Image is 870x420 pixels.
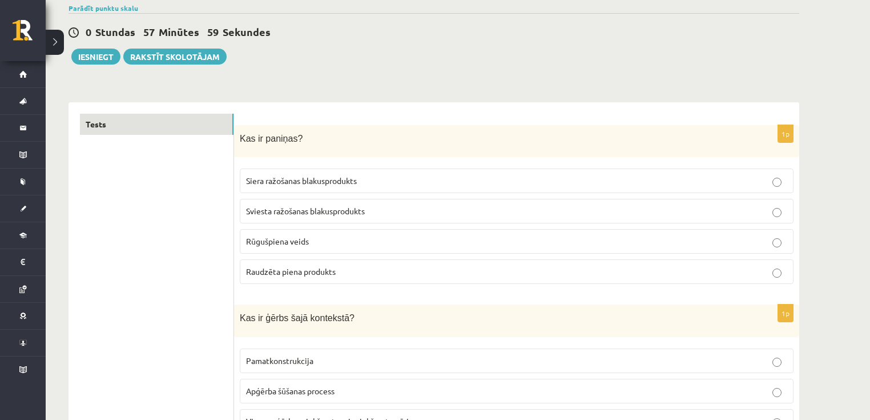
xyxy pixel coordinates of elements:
span: Raudzēta piena produkts [246,266,336,277]
span: Apģērba šūšanas process [246,386,335,396]
span: Pamatkonstrukcija [246,355,313,366]
button: Iesniegt [71,49,120,65]
input: Siera ražošanas blakusprodukts [772,178,782,187]
input: Pamatkonstrukcija [772,358,782,367]
p: 1p [778,125,794,143]
a: Parādīt punktu skalu [69,3,138,13]
span: Sviesta ražošanas blakusprodukts [246,206,365,216]
span: Sekundes [223,25,271,38]
span: 57 [143,25,155,38]
a: Tests [80,114,233,135]
p: 1p [778,304,794,322]
span: Stundas [95,25,135,38]
span: Kas ir ģērbs šajā kontekstā? [240,313,355,323]
input: Apģērba šūšanas process [772,388,782,397]
input: Raudzēta piena produkts [772,269,782,278]
span: 59 [207,25,219,38]
span: Rūgušpiena veids [246,236,309,246]
span: 0 [86,25,91,38]
a: Rīgas 1. Tālmācības vidusskola [13,20,46,49]
span: Siera ražošanas blakusprodukts [246,175,357,186]
span: Kas ir paniņas? [240,134,303,143]
input: Sviesta ražošanas blakusprodukts [772,208,782,217]
a: Rakstīt skolotājam [123,49,227,65]
span: Minūtes [159,25,199,38]
input: Rūgušpiena veids [772,238,782,247]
